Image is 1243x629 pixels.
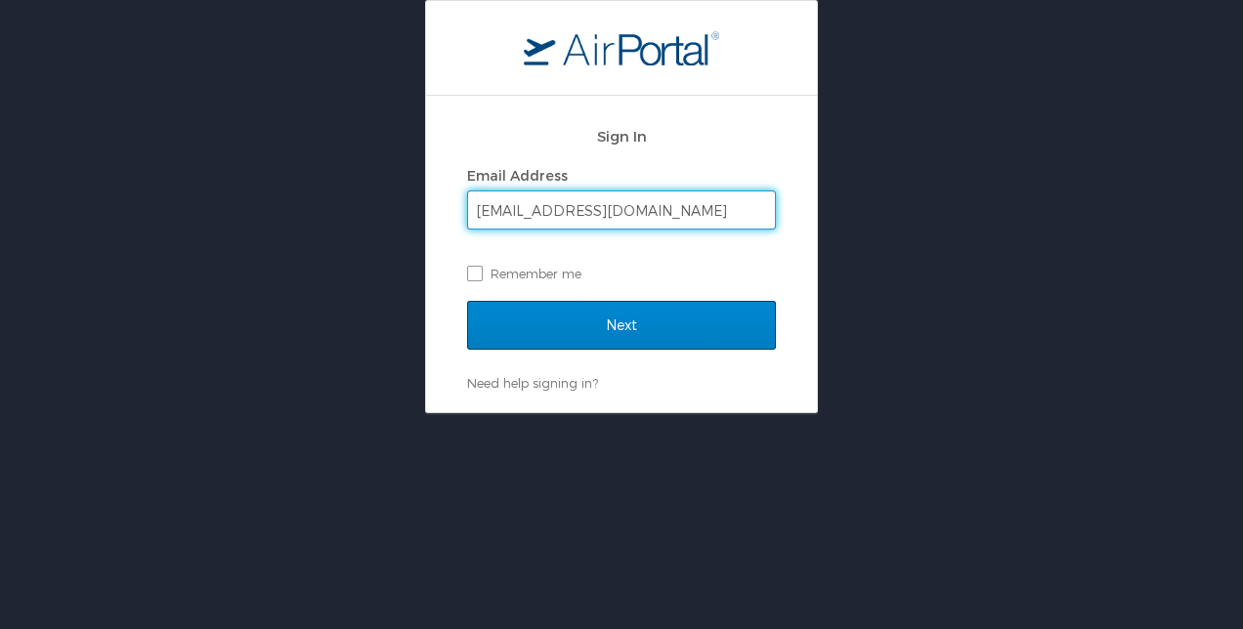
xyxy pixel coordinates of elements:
label: Email Address [467,167,568,184]
input: Next [467,301,776,350]
img: logo [524,30,719,65]
a: Need help signing in? [467,375,598,391]
h2: Sign In [467,125,776,147]
label: Remember me [467,259,776,288]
